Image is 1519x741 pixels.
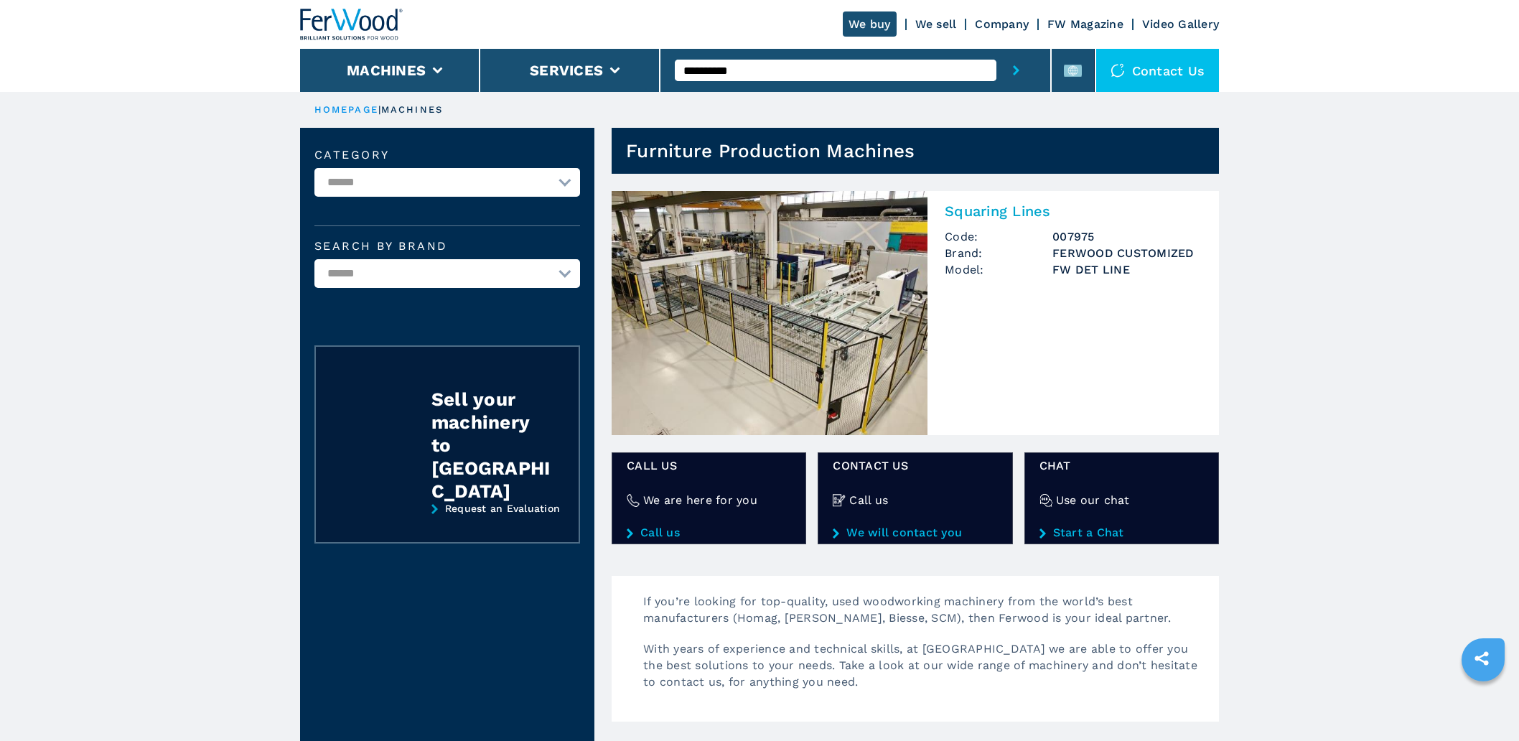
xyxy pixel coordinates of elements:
[314,149,580,161] label: Category
[1052,245,1202,261] h3: FERWOOD CUSTOMIZED
[1052,228,1202,245] h3: 007975
[643,492,757,508] h4: We are here for you
[833,526,997,539] a: We will contact you
[1142,17,1219,31] a: Video Gallery
[1039,457,1204,474] span: Chat
[996,49,1036,92] button: submit-button
[612,191,1219,435] a: Squaring Lines FERWOOD CUSTOMIZED FW DET LINESquaring LinesCode:007975Brand:FERWOOD CUSTOMIZEDMod...
[1111,63,1125,78] img: Contact us
[629,640,1219,704] p: With years of experience and technical skills, at [GEOGRAPHIC_DATA] we are able to offer you the ...
[1464,640,1500,676] a: sharethis
[378,104,381,115] span: |
[381,103,443,116] p: machines
[431,388,551,503] div: Sell your machinery to [GEOGRAPHIC_DATA]
[1039,526,1204,539] a: Start a Chat
[915,17,957,31] a: We sell
[1052,261,1202,278] h3: FW DET LINE
[626,139,915,162] h1: Furniture Production Machines
[530,62,603,79] button: Services
[612,191,927,435] img: Squaring Lines FERWOOD CUSTOMIZED FW DET LINE
[314,241,580,252] label: Search by brand
[975,17,1029,31] a: Company
[1096,49,1220,92] div: Contact us
[347,62,426,79] button: Machines
[627,457,791,474] span: Call us
[945,245,1052,261] span: Brand:
[314,104,378,115] a: HOMEPAGE
[843,11,897,37] a: We buy
[314,503,580,554] a: Request an Evaluation
[849,492,888,508] h4: Call us
[300,9,403,40] img: Ferwood
[833,494,846,507] img: Call us
[945,261,1052,278] span: Model:
[627,494,640,507] img: We are here for you
[1056,492,1130,508] h4: Use our chat
[1039,494,1052,507] img: Use our chat
[945,202,1202,220] h2: Squaring Lines
[1047,17,1123,31] a: FW Magazine
[627,526,791,539] a: Call us
[629,593,1219,640] p: If you’re looking for top-quality, used woodworking machinery from the world’s best manufacturers...
[945,228,1052,245] span: Code:
[833,457,997,474] span: CONTACT US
